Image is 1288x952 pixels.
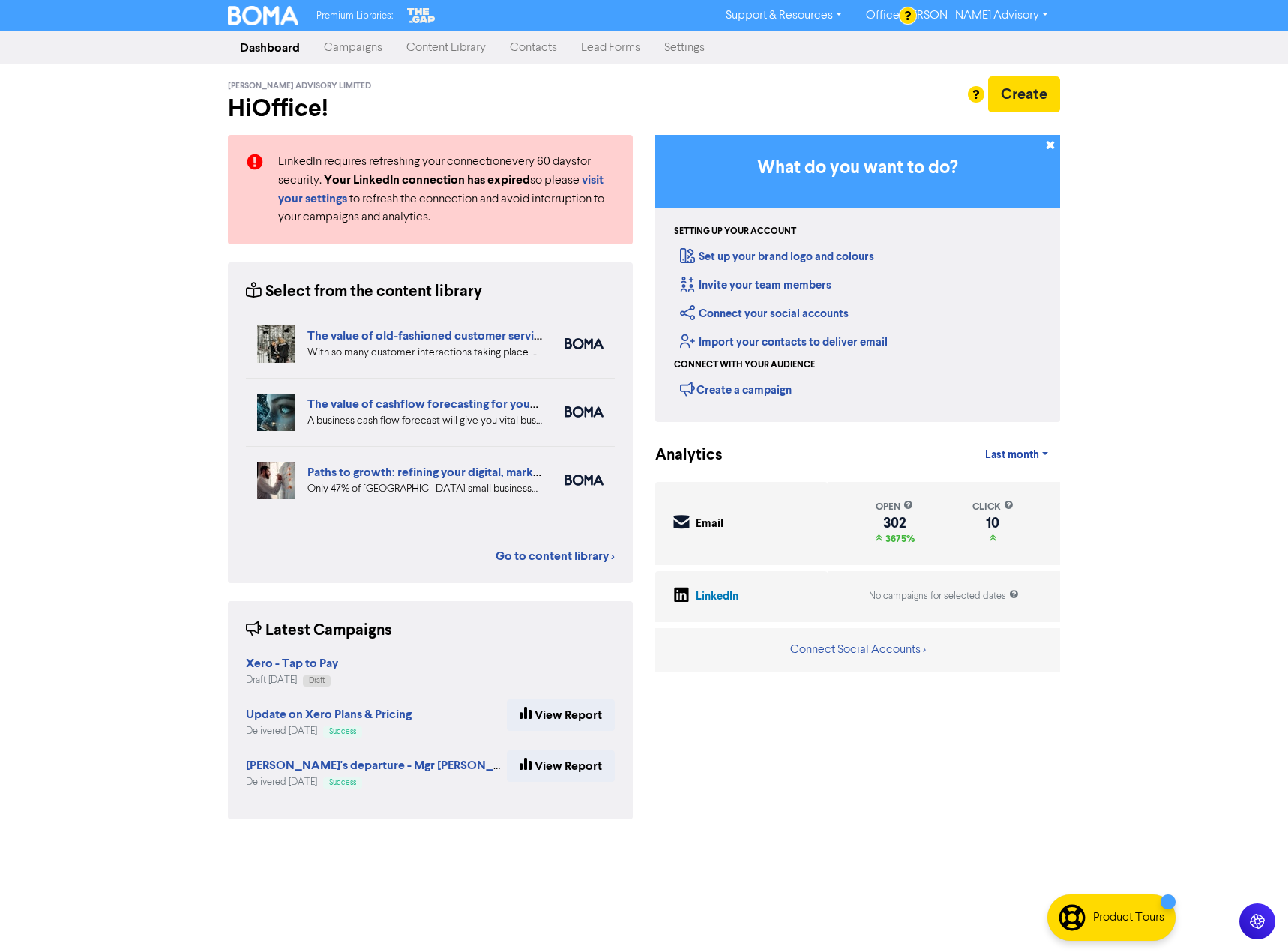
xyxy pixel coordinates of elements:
a: Support & Resources [714,4,854,28]
a: Settings [652,33,717,63]
a: Campaigns [312,33,394,63]
a: Invite your team members [680,278,831,292]
strong: Update on Xero Plans & Pricing [246,707,412,722]
div: Draft [DATE] [246,673,338,687]
div: Create a campaign [680,378,792,400]
strong: Your LinkedIn connection has expired [324,172,530,187]
iframe: Chat Widget [1213,880,1288,952]
div: With so many customer interactions taking place online, your online customer service has to be fi... [307,345,542,361]
a: Contacts [498,33,569,63]
img: boma [565,475,604,486]
img: BOMA Logo [228,6,298,25]
img: boma_accounting [565,406,604,418]
span: Premium Libraries: [316,11,393,21]
div: A business cash flow forecast will give you vital business intelligence to help you scenario-plan... [307,413,542,429]
a: Import your contacts to deliver email [680,335,888,349]
div: Latest Campaigns [246,619,392,642]
a: The value of old-fashioned customer service: getting data insights [307,328,659,343]
a: Xero - Tap to Pay [246,658,338,670]
a: The value of cashflow forecasting for your business [307,397,583,412]
a: [PERSON_NAME]'s departure - Mgr [PERSON_NAME] (Duplicated) [246,760,602,772]
button: Create [988,76,1060,112]
div: No campaigns for selected dates [869,589,1019,603]
a: Update on Xero Plans & Pricing [246,709,412,721]
img: The Gap [405,6,438,25]
div: Delivered [DATE] [246,775,507,789]
a: Set up your brand logo and colours [680,250,874,264]
h2: Hi Office ! [228,94,633,123]
span: Success [329,728,356,735]
div: Getting Started in BOMA [655,135,1060,422]
a: visit your settings [278,175,604,205]
div: open [875,500,915,514]
span: [PERSON_NAME] Advisory Limited [228,81,371,91]
a: Last month [973,440,1060,470]
span: Last month [985,448,1039,462]
div: Only 47% of New Zealand small businesses expect growth in 2025. We’ve highlighted four key ways y... [307,481,542,497]
a: View Report [507,699,615,731]
div: Email [696,516,723,533]
div: LinkedIn requires refreshing your connection every 60 days for security. so please to refresh the... [267,153,626,226]
strong: [PERSON_NAME]'s departure - Mgr [PERSON_NAME] (Duplicated) [246,758,602,773]
div: click [972,500,1014,514]
div: Delivered [DATE] [246,724,412,738]
span: 3675% [882,533,915,545]
a: View Report [507,750,615,782]
a: Go to content library > [496,547,615,565]
div: Select from the content library [246,280,482,304]
button: Connect Social Accounts > [789,640,927,660]
div: Setting up your account [674,225,796,238]
div: 10 [972,517,1014,529]
img: boma [565,338,604,349]
div: Analytics [655,444,704,467]
span: Success [329,779,356,786]
a: Dashboard [228,33,312,63]
a: Office [PERSON_NAME] Advisory [854,4,1060,28]
div: Connect with your audience [674,358,815,372]
div: 302 [875,517,915,529]
strong: Xero - Tap to Pay [246,656,338,671]
a: Paths to growth: refining your digital, market and export strategies [307,465,661,480]
div: LinkedIn [696,588,738,606]
a: Connect your social accounts [680,307,849,321]
h3: What do you want to do? [678,157,1038,179]
a: Lead Forms [569,33,652,63]
span: Draft [309,677,325,684]
a: Content Library [394,33,498,63]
